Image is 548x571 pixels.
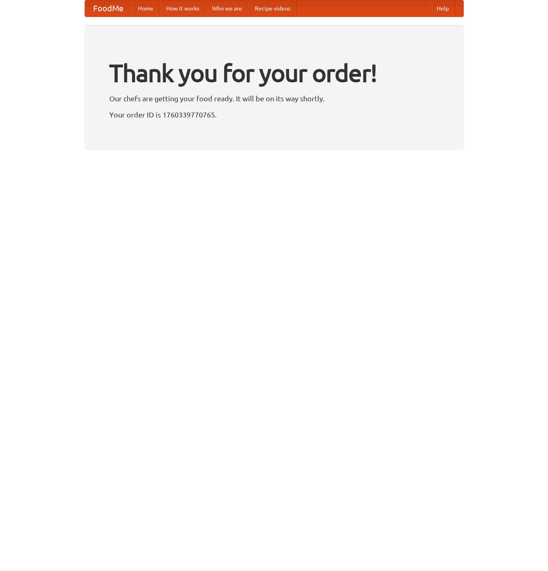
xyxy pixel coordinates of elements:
a: FoodMe [85,0,131,17]
a: Help [430,0,455,17]
p: Your order ID is 1760339770765. [109,109,439,121]
h1: Thank you for your order! [109,54,439,92]
a: Who we are [206,0,248,17]
p: Our chefs are getting your food ready. It will be on its way shortly. [109,92,439,105]
a: How it works [160,0,206,17]
a: Recipe videos [248,0,297,17]
a: Home [131,0,160,17]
